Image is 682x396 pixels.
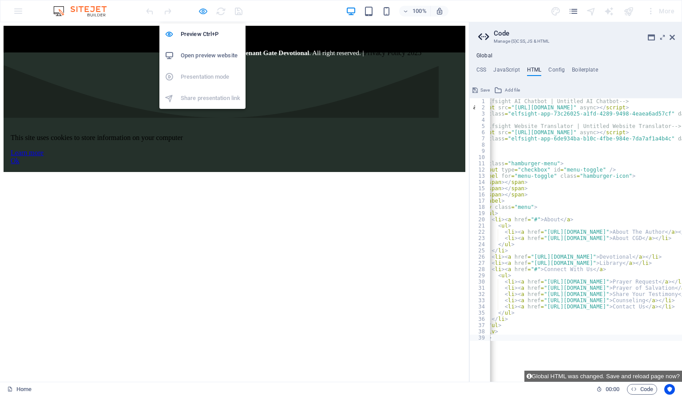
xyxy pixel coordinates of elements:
[470,129,491,136] div: 6
[11,135,20,142] a: Ok
[470,328,491,335] div: 38
[470,291,491,297] div: 32
[493,85,521,96] button: Add file
[568,6,579,16] button: pages
[470,179,491,185] div: 14
[480,85,490,96] span: Save
[234,27,309,34] strong: Covenant Gate Devotional
[470,285,491,291] div: 31
[51,6,118,16] img: Editor Logo
[606,384,619,395] span: 00 00
[470,111,491,117] div: 3
[524,371,682,382] button: Global HTML was changed. Save and reload page now?
[612,386,613,392] span: :
[493,67,519,76] h4: JavaScript
[470,254,491,260] div: 26
[181,29,240,40] h6: Preview Ctrl+P
[494,29,675,37] h2: Code
[364,27,421,34] span: Privacy Policy 2025
[476,52,492,60] h4: Global
[476,67,486,76] h4: CSS
[470,272,491,279] div: 29
[399,6,431,16] button: 100%
[470,173,491,179] div: 13
[470,297,491,304] div: 33
[470,117,491,123] div: 4
[7,384,32,395] a: Click to cancel selection. Double-click to open Pages
[470,192,491,198] div: 16
[627,384,657,395] button: Code
[548,67,565,76] h4: Config
[181,50,240,61] h6: Open preview website
[470,304,491,310] div: 34
[470,335,491,341] div: 39
[470,248,491,254] div: 25
[470,223,491,229] div: 21
[470,322,491,328] div: 37
[470,142,491,148] div: 8
[470,167,491,173] div: 12
[470,185,491,192] div: 15
[470,160,491,167] div: 11
[470,279,491,285] div: 30
[470,216,491,223] div: 20
[470,235,491,241] div: 23
[471,85,491,96] button: Save
[664,384,675,395] button: Usercentrics
[470,136,491,142] div: 7
[568,6,579,16] i: Pages (Ctrl+Alt+S)
[11,127,44,134] a: Learn more
[470,104,491,111] div: 2
[470,241,491,248] div: 24
[186,27,364,34] span: Copyright © 2025 . All right reserved. |
[494,37,657,45] h3: Manage (S)CSS, JS & HTML
[11,112,458,120] p: This site uses cookies to store information on your computer
[470,123,491,129] div: 5
[470,148,491,154] div: 9
[470,310,491,316] div: 35
[527,67,542,76] h4: HTML
[572,67,598,76] h4: Boilerplate
[596,384,620,395] h6: Session time
[631,384,653,395] span: Code
[470,316,491,322] div: 36
[470,266,491,272] div: 28
[412,6,427,16] h6: 100%
[470,98,491,104] div: 1
[470,198,491,204] div: 17
[470,210,491,216] div: 19
[436,7,444,15] i: On resize automatically adjust zoom level to fit chosen device.
[470,260,491,266] div: 27
[470,229,491,235] div: 22
[505,85,520,96] span: Add file
[470,154,491,160] div: 10
[470,204,491,210] div: 18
